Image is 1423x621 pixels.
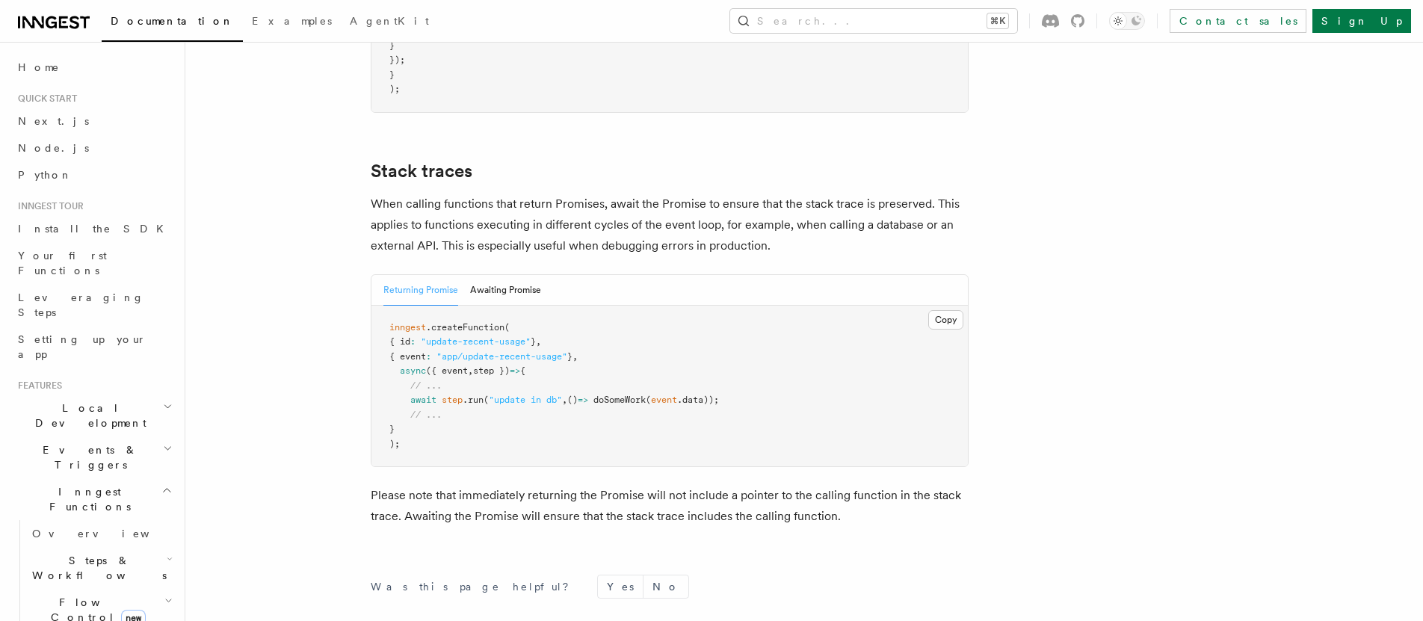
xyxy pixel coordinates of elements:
[572,351,578,362] span: ,
[421,336,531,347] span: "update-recent-usage"
[18,291,144,318] span: Leveraging Steps
[26,547,176,589] button: Steps & Workflows
[484,395,489,405] span: (
[350,15,429,27] span: AgentKit
[567,395,578,405] span: ()
[489,395,562,405] span: "update in db"
[252,15,332,27] span: Examples
[442,395,463,405] span: step
[598,575,643,598] button: Yes
[371,161,472,182] a: Stack traces
[389,424,395,434] span: }
[18,333,146,360] span: Setting up your app
[468,365,473,376] span: ,
[111,15,234,27] span: Documentation
[410,410,442,420] span: // ...
[410,380,442,391] span: // ...
[12,380,62,392] span: Features
[987,13,1008,28] kbd: ⌘K
[371,485,969,527] p: Please note that immediately returning the Promise will not include a pointer to the calling func...
[426,365,468,376] span: ({ event
[389,69,395,80] span: }
[651,395,677,405] span: event
[567,351,572,362] span: }
[1170,9,1306,33] a: Contact sales
[389,322,426,333] span: inngest
[12,215,176,242] a: Install the SDK
[389,336,410,347] span: { id
[410,336,416,347] span: :
[389,351,426,362] span: { event
[18,250,107,276] span: Your first Functions
[510,365,520,376] span: =>
[12,108,176,135] a: Next.js
[12,161,176,188] a: Python
[12,395,176,436] button: Local Development
[12,200,84,212] span: Inngest tour
[383,275,458,306] button: Returning Promise
[436,351,567,362] span: "app/update-recent-usage"
[18,169,72,181] span: Python
[389,55,405,65] span: });
[12,436,176,478] button: Events & Triggers
[371,579,579,594] p: Was this page helpful?
[12,442,163,472] span: Events & Triggers
[12,484,161,514] span: Inngest Functions
[243,4,341,40] a: Examples
[400,365,426,376] span: async
[12,478,176,520] button: Inngest Functions
[12,401,163,430] span: Local Development
[389,40,395,51] span: }
[536,336,541,347] span: ,
[12,326,176,368] a: Setting up your app
[677,395,719,405] span: .data));
[1312,9,1411,33] a: Sign Up
[426,351,431,362] span: :
[389,439,400,449] span: );
[371,194,969,256] p: When calling functions that return Promises, await the Promise to ensure that the stack trace is ...
[12,284,176,326] a: Leveraging Steps
[341,4,438,40] a: AgentKit
[593,395,646,405] span: doSomeWork
[26,520,176,547] a: Overview
[12,242,176,284] a: Your first Functions
[730,9,1017,33] button: Search...⌘K
[102,4,243,42] a: Documentation
[426,322,504,333] span: .createFunction
[18,142,89,154] span: Node.js
[32,528,186,540] span: Overview
[18,223,173,235] span: Install the SDK
[410,395,436,405] span: await
[12,54,176,81] a: Home
[26,553,167,583] span: Steps & Workflows
[520,365,525,376] span: {
[578,395,588,405] span: =>
[504,322,510,333] span: (
[18,60,60,75] span: Home
[12,135,176,161] a: Node.js
[470,275,541,306] button: Awaiting Promise
[389,84,400,94] span: );
[473,365,510,376] span: step })
[928,310,963,330] button: Copy
[646,395,651,405] span: (
[463,395,484,405] span: .run
[18,115,89,127] span: Next.js
[643,575,688,598] button: No
[12,93,77,105] span: Quick start
[531,336,536,347] span: }
[562,395,567,405] span: ,
[1109,12,1145,30] button: Toggle dark mode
